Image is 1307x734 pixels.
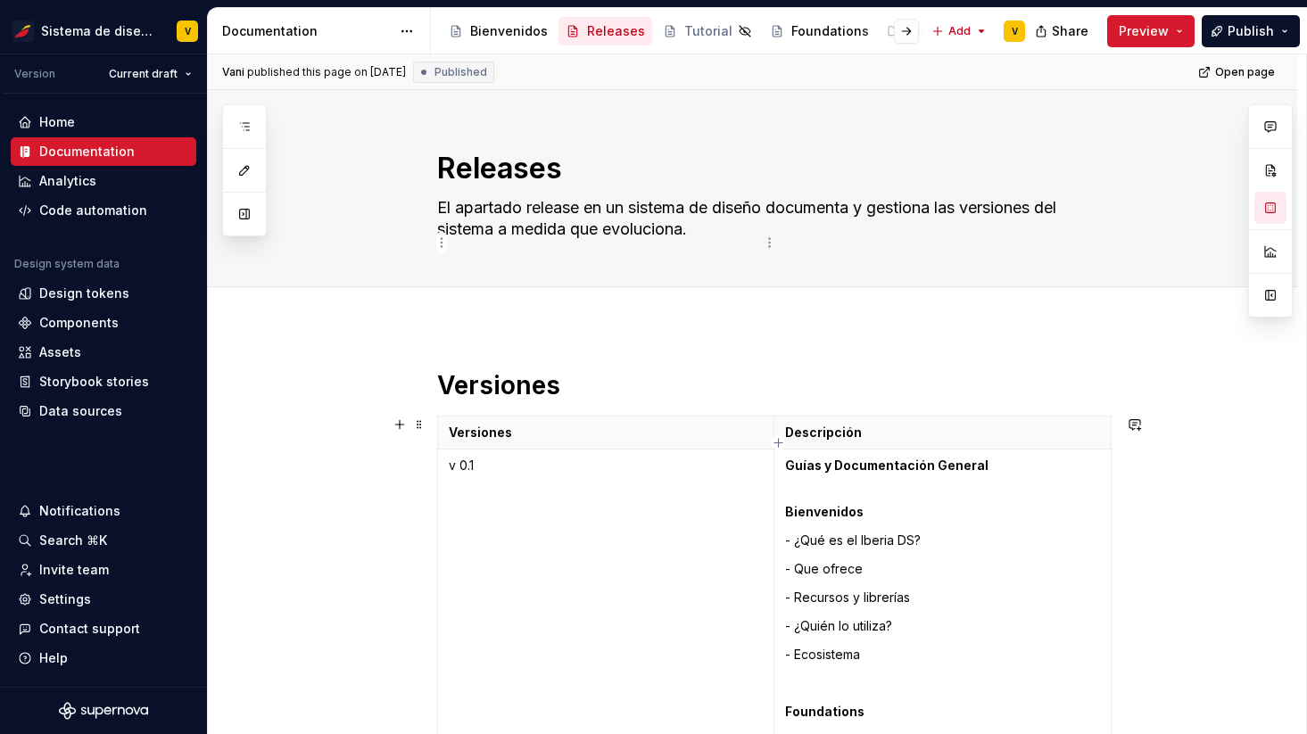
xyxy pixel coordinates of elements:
[1193,60,1283,85] a: Open page
[11,644,196,672] button: Help
[222,22,391,40] div: Documentation
[39,343,81,361] div: Assets
[1026,15,1100,47] button: Share
[11,497,196,525] button: Notifications
[785,458,989,473] strong: Guías y Documentación General
[434,65,487,79] span: Published
[1202,15,1300,47] button: Publish
[11,279,196,308] a: Design tokens
[39,285,129,302] div: Design tokens
[684,22,732,40] div: Tutorial
[109,67,178,81] span: Current draft
[39,561,109,579] div: Invite team
[785,532,1100,549] p: - ¿Qué es el Iberia DS?
[1107,15,1195,47] button: Preview
[785,589,1100,606] p: - Recursos y librerías
[11,338,196,367] a: Assets
[101,62,200,87] button: Current draft
[185,24,191,38] div: V
[11,614,196,643] button: Contact support
[39,620,140,638] div: Contact support
[449,424,763,441] p: Versiones
[39,502,120,520] div: Notifications
[785,424,1100,441] p: Descripción
[791,22,869,40] div: Foundations
[14,257,120,271] div: Design system data
[39,649,68,667] div: Help
[39,202,147,219] div: Code automation
[434,147,1108,190] textarea: Releases
[222,65,244,79] span: Vani
[470,22,548,40] div: Bienvenidos
[785,646,1100,664] p: - Ecosistema
[39,373,149,391] div: Storybook stories
[449,457,763,474] p: v 0.1
[39,172,96,190] div: Analytics
[1119,22,1169,40] span: Preview
[763,17,876,45] a: Foundations
[14,67,55,81] div: Version
[12,21,34,42] img: 55604660-494d-44a9-beb2-692398e9940a.png
[39,532,107,549] div: Search ⌘K
[656,17,759,45] a: Tutorial
[39,590,91,608] div: Settings
[11,367,196,396] a: Storybook stories
[11,526,196,555] button: Search ⌘K
[11,196,196,225] a: Code automation
[785,504,864,519] strong: Bienvenidos
[39,402,122,420] div: Data sources
[4,12,203,50] button: Sistema de diseño IberiaV
[247,65,406,79] div: published this page on [DATE]
[11,167,196,195] a: Analytics
[442,13,922,49] div: Page tree
[11,108,196,136] a: Home
[11,137,196,166] a: Documentation
[39,143,135,161] div: Documentation
[434,194,1108,243] textarea: El apartado release en un sistema de diseño documenta y gestiona las versiones del sistema a medi...
[39,314,119,332] div: Components
[1215,65,1275,79] span: Open page
[785,617,1100,635] p: - ¿Quién lo utiliza?
[41,22,155,40] div: Sistema de diseño Iberia
[1228,22,1274,40] span: Publish
[587,22,645,40] div: Releases
[437,369,1112,401] h1: Versiones
[926,19,993,44] button: Add
[558,17,652,45] a: Releases
[1052,22,1088,40] span: Share
[948,24,971,38] span: Add
[1012,24,1018,38] div: V
[11,556,196,584] a: Invite team
[785,704,864,719] strong: Foundations
[11,397,196,425] a: Data sources
[59,702,148,720] svg: Supernova Logo
[442,17,555,45] a: Bienvenidos
[785,560,1100,578] p: - Que ofrece
[39,113,75,131] div: Home
[11,309,196,337] a: Components
[11,585,196,614] a: Settings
